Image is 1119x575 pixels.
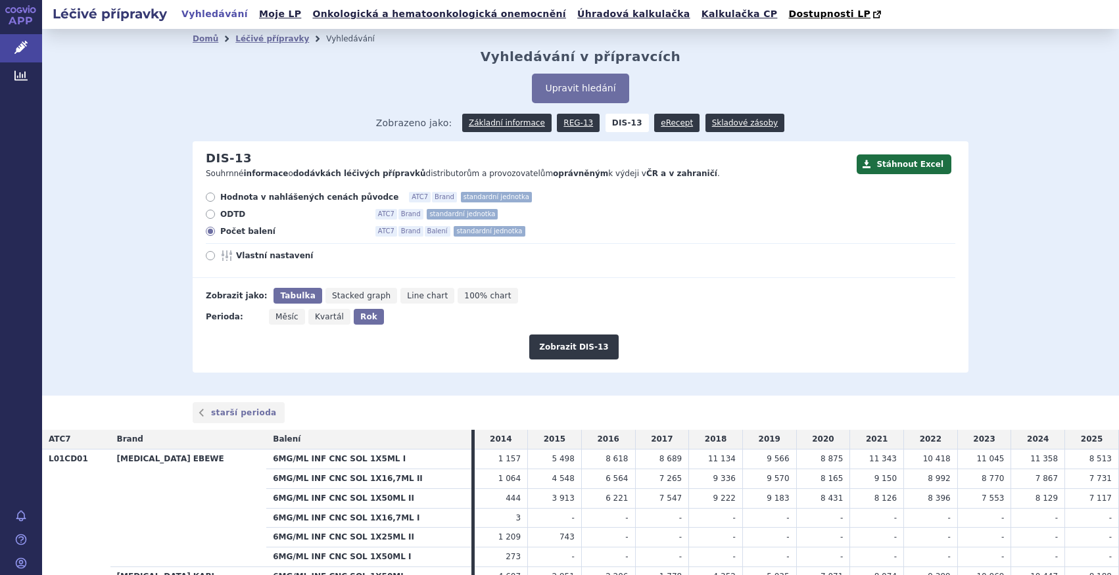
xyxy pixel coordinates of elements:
[874,474,897,483] span: 9 150
[552,494,574,503] span: 3 913
[454,226,525,237] span: standardní jednotka
[266,469,471,488] th: 6MG/ML INF CNC SOL 1X16,7ML II
[646,169,717,178] strong: ČR a v zahraničí
[375,226,397,237] span: ATC7
[1001,552,1004,561] span: -
[625,532,628,541] span: -
[409,192,431,202] span: ATC7
[266,547,471,567] th: 6MG/ML INF CNC SOL 1X50ML I
[308,5,570,23] a: Onkologická a hematoonkologická onemocnění
[273,434,300,444] span: Balení
[894,532,897,541] span: -
[947,513,950,522] span: -
[821,454,843,463] span: 8 875
[635,430,689,449] td: 2017
[1109,513,1112,522] span: -
[659,494,682,503] span: 7 547
[475,430,528,449] td: 2014
[275,312,298,321] span: Měsíc
[679,532,682,541] span: -
[708,454,736,463] span: 11 134
[976,454,1004,463] span: 11 045
[553,169,608,178] strong: oprávněným
[464,291,511,300] span: 100% chart
[559,532,575,541] span: 743
[498,532,521,541] span: 1 209
[532,74,629,103] button: Upravit hledání
[679,552,682,561] span: -
[874,494,897,503] span: 8 126
[1089,454,1112,463] span: 8 513
[235,34,309,43] a: Léčivé přípravky
[552,474,574,483] span: 4 548
[266,449,471,469] th: 6MG/ML INF CNC SOL 1X5ML I
[654,114,700,132] a: eRecept
[332,291,391,300] span: Stacked graph
[786,552,789,561] span: -
[432,192,457,202] span: Brand
[796,430,850,449] td: 2020
[713,474,736,483] span: 9 336
[982,494,1004,503] span: 7 553
[733,513,736,522] span: -
[1065,430,1119,449] td: 2025
[928,494,950,503] span: 8 396
[947,552,950,561] span: -
[840,552,843,561] span: -
[767,474,789,483] span: 9 570
[573,5,694,23] a: Úhradová kalkulačka
[398,209,423,219] span: Brand
[850,430,904,449] td: 2021
[506,552,521,561] span: 273
[42,5,178,23] h2: Léčivé přípravky
[398,226,423,237] span: Brand
[606,494,628,503] span: 6 221
[461,192,532,202] span: standardní jednotka
[606,454,628,463] span: 8 618
[425,226,450,237] span: Balení
[266,488,471,508] th: 6MG/ML INF CNC SOL 1X50ML II
[606,114,649,132] strong: DIS-13
[1055,552,1058,561] span: -
[220,209,365,219] span: ODTD
[733,552,736,561] span: -
[1030,454,1058,463] span: 11 358
[767,494,789,503] span: 9 183
[869,454,897,463] span: 11 343
[1036,474,1058,483] span: 7 867
[206,151,252,166] h2: DIS-13
[786,513,789,522] span: -
[1109,532,1112,541] span: -
[947,532,950,541] span: -
[786,532,789,541] span: -
[193,34,218,43] a: Domů
[206,168,850,179] p: Souhrnné o distributorům a provozovatelům k výdeji v .
[244,169,289,178] strong: informace
[840,532,843,541] span: -
[894,552,897,561] span: -
[904,430,958,449] td: 2022
[293,169,426,178] strong: dodávkách léčivých přípravků
[557,114,600,132] a: REG-13
[206,309,262,325] div: Perioda:
[280,291,315,300] span: Tabulka
[1109,552,1112,561] span: -
[528,430,582,449] td: 2015
[266,508,471,528] th: 6MG/ML INF CNC SOL 1X16,7ML I
[552,454,574,463] span: 5 498
[571,552,574,561] span: -
[698,5,782,23] a: Kalkulačka CP
[767,454,789,463] span: 9 566
[427,209,498,219] span: standardní jednotka
[606,474,628,483] span: 6 564
[625,552,628,561] span: -
[506,494,521,503] span: 444
[206,288,267,304] div: Zobrazit jako:
[821,474,843,483] span: 8 165
[1036,494,1058,503] span: 8 129
[236,250,381,261] span: Vlastní nastavení
[659,454,682,463] span: 8 689
[1055,532,1058,541] span: -
[1001,513,1004,522] span: -
[742,430,796,449] td: 2019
